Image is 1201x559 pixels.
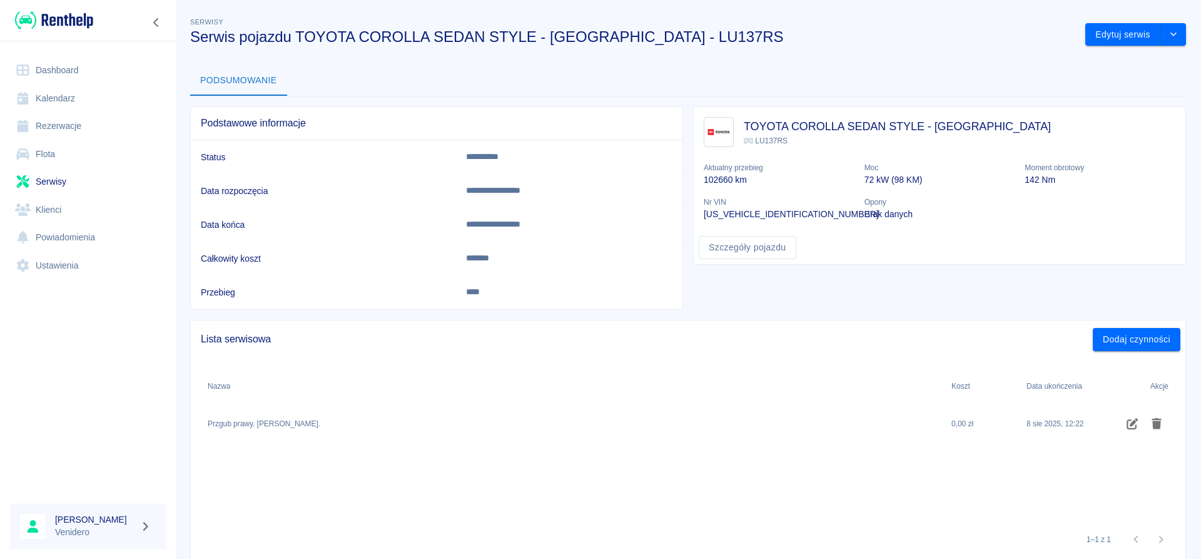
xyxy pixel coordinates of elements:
p: Aktualny przebieg [704,162,854,173]
a: Serwisy [10,168,166,196]
div: Data ukończenia [1020,369,1102,404]
h6: [PERSON_NAME] [55,513,135,526]
p: Venidero [55,526,135,539]
h6: Przebieg [201,286,446,299]
p: 72 kW (98 KM) [864,173,1015,187]
div: Nazwa [201,369,945,404]
a: Flota [10,140,166,168]
div: Data ukończenia [1026,369,1082,404]
h3: TOYOTA COROLLA SEDAN STYLE - [GEOGRAPHIC_DATA] [744,118,1051,135]
p: Nr VIN [704,197,854,208]
h6: Data rozpoczęcia [201,185,446,197]
button: Zwiń nawigację [147,14,166,31]
p: 142 Nm [1025,173,1175,187]
button: Edytuj serwis [1085,23,1161,46]
h3: Serwis pojazdu TOYOTA COROLLA SEDAN STYLE - [GEOGRAPHIC_DATA] - LU137RS [190,28,1075,46]
div: Koszt [951,369,970,404]
p: 102660 km [704,173,854,187]
div: 8 sie 2025, 12:22 [1026,418,1083,429]
span: Serwisy [190,18,223,26]
p: Brak danych [864,208,1015,221]
a: Szczegóły pojazdu [699,236,796,259]
a: Renthelp logo [10,10,93,31]
a: Dashboard [10,56,166,85]
button: drop-down [1161,23,1186,46]
h6: Data końca [201,218,446,231]
span: Lista serwisowa [201,333,1093,346]
p: Moc [864,162,1015,173]
img: Renthelp logo [15,10,93,31]
button: Usuń czynność [1145,413,1169,434]
p: LU137RS [744,135,1051,146]
a: Rezerwacje [10,112,166,140]
div: 0,00 zł [945,404,1020,444]
div: Akcje [1102,369,1175,404]
button: Edytuj czynność [1120,413,1145,434]
a: Kalendarz [10,85,166,113]
h6: Status [201,151,446,163]
div: Akcje [1150,369,1168,404]
a: Ustawienia [10,252,166,280]
div: Przgub prawy. Szafrańska. [208,418,320,429]
img: Image [707,120,731,144]
h6: Całkowity koszt [201,252,446,265]
button: Podsumowanie [190,66,287,96]
span: Podstawowe informacje [201,117,672,130]
p: 1–1 z 1 [1087,534,1111,545]
p: Moment obrotowy [1025,162,1175,173]
p: Opony [864,197,1015,208]
a: Klienci [10,196,166,224]
div: Koszt [945,369,1020,404]
div: Nazwa [208,369,230,404]
a: Powiadomienia [10,223,166,252]
p: [US_VEHICLE_IDENTIFICATION_NUMBER] [704,208,854,221]
button: Dodaj czynności [1093,328,1180,351]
